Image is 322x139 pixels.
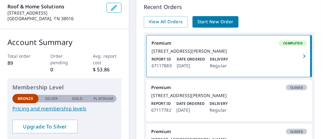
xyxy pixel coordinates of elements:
[176,101,205,106] p: Date Ordered
[93,96,113,101] p: Platinum
[146,80,312,121] a: PremiumClosed[STREET_ADDRESS][PERSON_NAME]Report ID67117782Date Ordered[DATE]DeliveryRegular
[149,18,183,26] span: View All Orders
[7,3,102,10] p: Roof & Home Solutions
[152,56,172,62] p: Report ID
[93,53,121,66] p: Avg. report cost
[151,129,307,134] div: Premium
[93,66,121,73] p: $ 53.86
[144,16,188,28] a: View All Orders
[152,40,307,46] div: Premium
[151,101,171,106] p: Report ID
[193,16,238,28] a: Start New Order
[287,129,306,134] span: Closed
[279,41,306,45] span: Completed
[18,96,33,101] p: Bronze
[177,62,205,69] p: [DATE]
[144,3,315,11] p: Recent Orders
[287,85,306,90] span: Closed
[12,83,116,92] p: Membership Level
[147,35,312,77] a: PremiumCompleted[STREET_ADDRESS][PERSON_NAME]Report ID67117889Date Ordered[DATE]DeliveryRegular
[210,101,228,106] p: Delivery
[7,59,36,67] p: 89
[152,48,307,54] div: [STREET_ADDRESS][PERSON_NAME]
[7,16,102,21] p: [GEOGRAPHIC_DATA], TN 38016
[12,105,116,112] a: Pricing and membership levels
[151,93,307,98] div: [STREET_ADDRESS][PERSON_NAME]
[177,56,205,62] p: Date Ordered
[7,37,121,48] p: Account Summary
[210,106,228,114] p: Regular
[50,53,79,66] p: Order pending
[176,106,205,114] p: [DATE]
[151,85,307,90] div: Premium
[72,96,83,101] p: Gold
[45,96,58,101] p: Silver
[152,62,172,69] p: 67117889
[210,62,228,69] p: Regular
[7,53,36,59] p: Total order
[17,123,73,130] span: Upgrade To Silver
[50,66,79,73] p: 0
[197,18,234,26] span: Start New Order
[151,106,171,114] p: 67117782
[210,56,228,62] p: Delivery
[7,10,102,16] p: [STREET_ADDRESS]
[12,120,78,133] a: Upgrade To Silver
